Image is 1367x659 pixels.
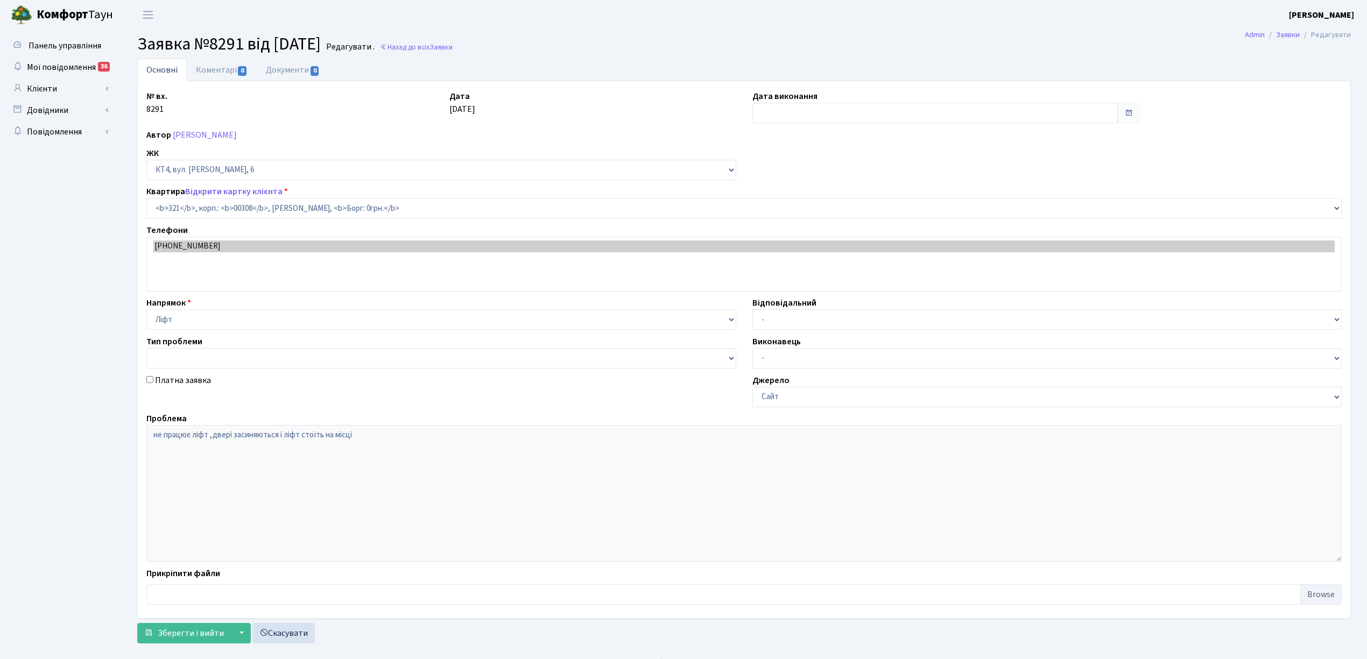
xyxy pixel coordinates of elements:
[311,66,319,76] span: 0
[1300,29,1351,41] li: Редагувати
[238,66,246,76] span: 0
[5,56,113,78] a: Мої повідомлення36
[1276,29,1300,40] a: Заявки
[27,61,96,73] span: Мої повідомлення
[5,78,113,100] a: Клієнти
[449,90,470,103] label: Дата
[173,129,237,141] a: [PERSON_NAME]
[146,296,191,309] label: Напрямок
[146,90,167,103] label: № вх.
[380,42,453,52] a: Назад до всіхЗаявки
[146,335,202,348] label: Тип проблеми
[752,335,801,348] label: Виконавець
[185,186,283,197] a: Відкрити картку клієнта
[5,121,113,143] a: Повідомлення
[257,59,329,81] a: Документи
[1289,9,1354,22] a: [PERSON_NAME]
[137,59,187,81] a: Основні
[187,59,257,81] a: Коментарі
[158,627,224,639] span: Зберегти і вийти
[5,35,113,56] a: Панель управління
[324,42,375,52] small: Редагувати .
[146,425,1342,562] textarea: не працює ліфт ,двері засиняються і ліфт стоїть на місці
[752,90,818,103] label: Дата виконання
[429,42,453,52] span: Заявки
[752,296,816,309] label: Відповідальний
[146,198,1342,218] select: )
[135,6,161,24] button: Переключити навігацію
[1289,9,1354,21] b: [PERSON_NAME]
[441,90,744,123] div: [DATE]
[98,62,110,72] div: 36
[1229,24,1367,46] nav: breadcrumb
[11,4,32,26] img: logo.png
[155,374,211,387] label: Платна заявка
[146,185,288,198] label: Квартира
[5,100,113,121] a: Довідники
[29,40,101,52] span: Панель управління
[37,6,88,23] b: Комфорт
[146,412,187,425] label: Проблема
[37,6,113,24] span: Таун
[252,623,315,643] a: Скасувати
[146,567,220,580] label: Прикріпити файли
[146,129,171,141] label: Автор
[146,224,188,237] label: Телефони
[1245,29,1265,40] a: Admin
[137,32,321,56] span: Заявка №8291 від [DATE]
[138,90,441,123] div: 8291
[752,374,790,387] label: Джерело
[146,147,159,160] label: ЖК
[153,240,1335,252] option: [PHONE_NUMBER]
[137,623,231,643] button: Зберегти і вийти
